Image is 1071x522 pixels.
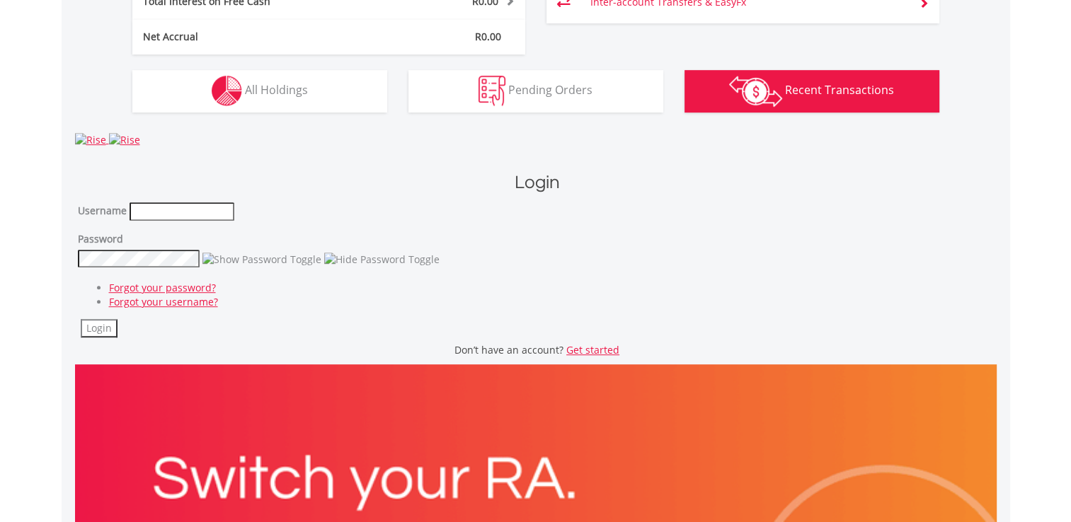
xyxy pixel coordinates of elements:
[78,204,127,218] label: Username
[454,343,563,356] span: Don’t have an account?
[408,70,663,112] button: Pending Orders
[685,70,939,112] button: Recent Transactions
[81,319,118,337] button: Login
[245,82,308,98] span: All Holdings
[109,281,216,294] a: Forgot your password?
[729,76,782,107] img: transactions-zar-wht.png
[479,76,505,106] img: pending_instructions-wht.png
[109,295,218,308] a: Forgot your username?
[78,232,123,246] label: Password
[75,133,106,147] img: Rise
[785,82,894,98] span: Recent Transactions
[132,70,387,112] button: All Holdings
[132,30,362,44] div: Net Accrual
[475,30,501,43] span: R0.00
[109,133,140,147] img: Rise
[566,343,619,356] a: Get started
[202,253,321,267] img: Show Password Toggle
[508,82,592,98] span: Pending Orders
[78,170,997,195] h1: Login
[212,76,242,106] img: holdings-wht.png
[324,253,440,267] img: Hide Password Toggle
